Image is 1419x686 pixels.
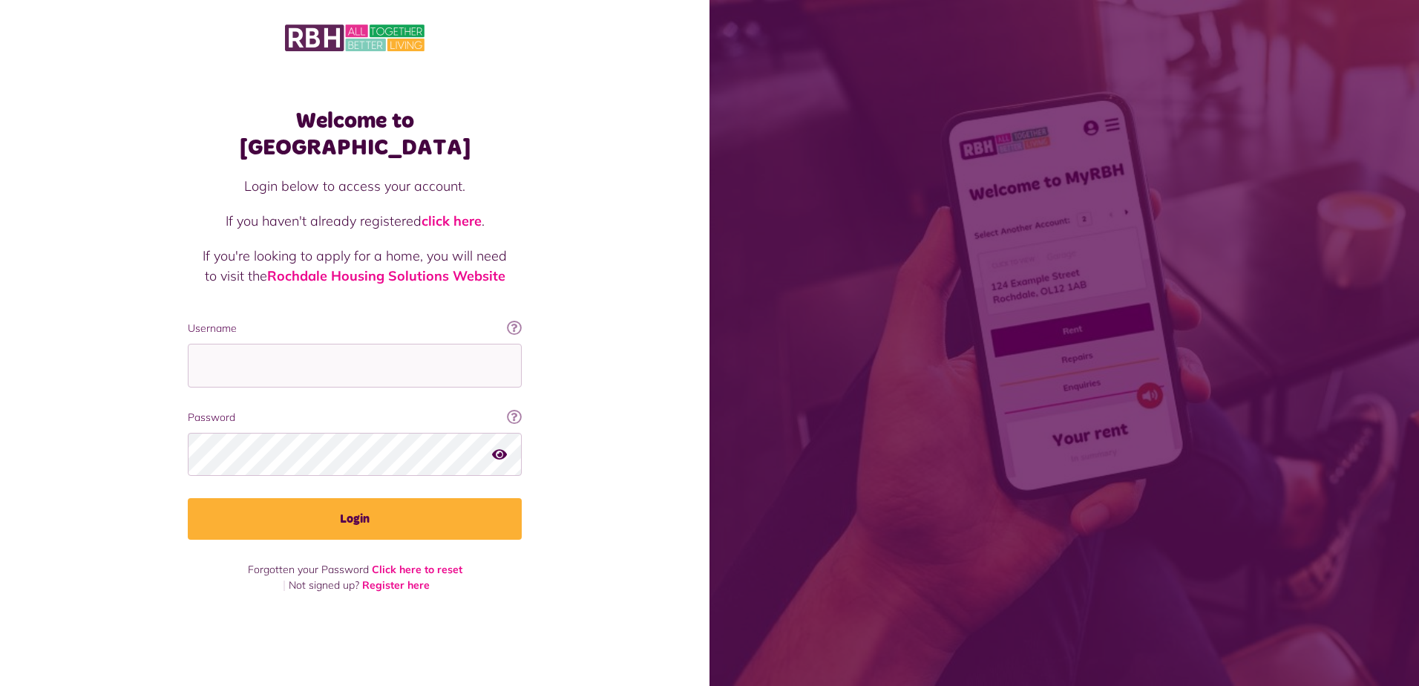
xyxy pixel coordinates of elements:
[267,267,505,284] a: Rochdale Housing Solutions Website
[422,212,482,229] a: click here
[188,321,522,336] label: Username
[248,563,369,576] span: Forgotten your Password
[203,246,507,286] p: If you're looking to apply for a home, you will need to visit the
[289,578,359,592] span: Not signed up?
[372,563,462,576] a: Click here to reset
[203,176,507,196] p: Login below to access your account.
[203,211,507,231] p: If you haven't already registered .
[188,108,522,161] h1: Welcome to [GEOGRAPHIC_DATA]
[188,410,522,425] label: Password
[285,22,425,53] img: MyRBH
[362,578,430,592] a: Register here
[188,498,522,540] button: Login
